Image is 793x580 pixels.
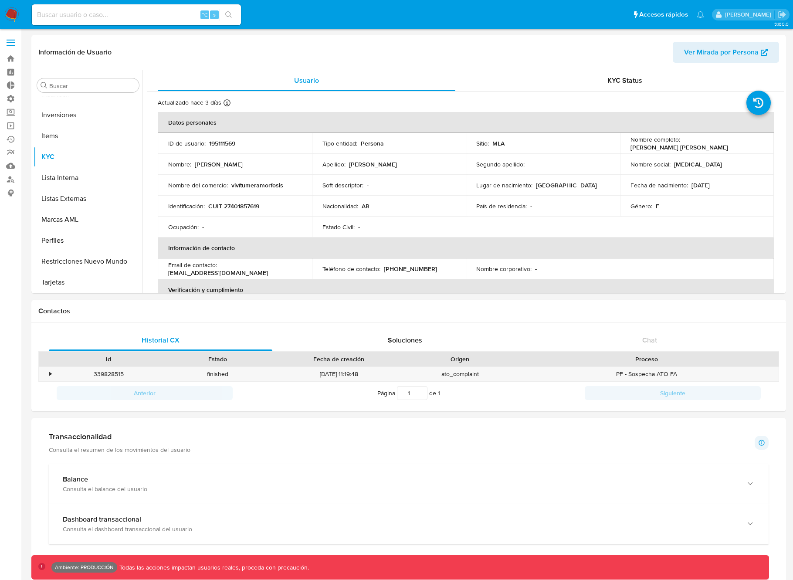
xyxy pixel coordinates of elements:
p: - [528,160,530,168]
button: Perfiles [34,230,142,251]
p: Email de contacto : [168,261,217,269]
p: Sitio : [476,139,489,147]
p: [PERSON_NAME] [349,160,397,168]
p: 195111569 [209,139,235,147]
p: Nombre completo : [630,136,680,143]
p: yamil.zavala@mercadolibre.com [725,10,774,19]
div: Proceso [521,355,773,363]
span: ⌥ [201,10,208,19]
th: Datos personales [158,112,774,133]
p: [PERSON_NAME] [195,160,243,168]
button: Buscar [41,82,47,89]
p: Segundo apellido : [476,160,525,168]
p: F [656,202,659,210]
p: Nombre del comercio : [168,181,228,189]
p: [EMAIL_ADDRESS][DOMAIN_NAME] [168,269,268,277]
p: Ambiente: PRODUCCIÓN [55,566,114,569]
span: Chat [642,335,657,345]
button: Siguiente [585,386,761,400]
p: Nombre : [168,160,191,168]
p: [MEDICAL_DATA] [674,160,722,168]
div: • [49,370,51,378]
p: - [530,202,532,210]
button: Inversiones [34,105,142,125]
p: CUIT 27401857619 [208,202,259,210]
p: Fecha de nacimiento : [630,181,688,189]
span: 1 [438,389,440,397]
p: Persona [361,139,384,147]
p: Estado Civil : [322,223,355,231]
span: s [213,10,216,19]
button: Restricciones Nuevo Mundo [34,251,142,272]
input: Buscar usuario o caso... [32,9,241,20]
div: [DATE] 11:19:48 [272,367,406,381]
p: Nombre social : [630,160,671,168]
p: [PHONE_NUMBER] [384,265,437,273]
input: Buscar [49,82,136,90]
p: [GEOGRAPHIC_DATA] [536,181,597,189]
button: Tarjetas [34,272,142,293]
div: Id [60,355,157,363]
p: Tipo entidad : [322,139,357,147]
button: Listas Externas [34,188,142,209]
p: Ocupación : [168,223,199,231]
p: Soft descriptor : [322,181,363,189]
p: - [202,223,204,231]
p: [DATE] [691,181,710,189]
div: finished [163,367,272,381]
h1: Contactos [38,307,779,315]
p: Género : [630,202,652,210]
a: Salir [777,10,786,19]
button: Items [34,125,142,146]
button: Anterior [57,386,233,400]
button: Lista Interna [34,167,142,188]
p: Identificación : [168,202,205,210]
div: 339828515 [54,367,163,381]
p: - [535,265,537,273]
p: País de residencia : [476,202,527,210]
button: KYC [34,146,142,167]
h1: Información de Usuario [38,48,112,57]
a: Notificaciones [697,11,704,18]
th: Verificación y cumplimiento [158,279,774,300]
p: Teléfono de contacto : [322,265,380,273]
p: Todas las acciones impactan usuarios reales, proceda con precaución. [117,563,309,572]
p: Actualizado hace 3 días [158,98,221,107]
button: search-icon [220,9,237,21]
p: ID de usuario : [168,139,206,147]
th: Información de contacto [158,237,774,258]
p: Apellido : [322,160,346,168]
div: Estado [169,355,266,363]
p: - [358,223,360,231]
span: Página de [377,386,440,400]
span: Accesos rápidos [639,10,688,19]
p: Nombre corporativo : [476,265,532,273]
p: AR [362,202,369,210]
button: Marcas AML [34,209,142,230]
span: KYC Status [607,75,642,85]
div: Origen [412,355,508,363]
p: [PERSON_NAME] [PERSON_NAME] [630,143,728,151]
p: Lugar de nacimiento : [476,181,532,189]
span: Usuario [294,75,319,85]
div: ato_complaint [406,367,515,381]
p: MLA [492,139,505,147]
span: Soluciones [388,335,422,345]
span: Historial CX [142,335,180,345]
p: vivítumeramorfosis [231,181,283,189]
div: PF - Sospecha ATO FA [515,367,779,381]
p: Nacionalidad : [322,202,358,210]
button: Ver Mirada por Persona [673,42,779,63]
span: Ver Mirada por Persona [684,42,759,63]
p: - [367,181,369,189]
div: Fecha de creación [278,355,400,363]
